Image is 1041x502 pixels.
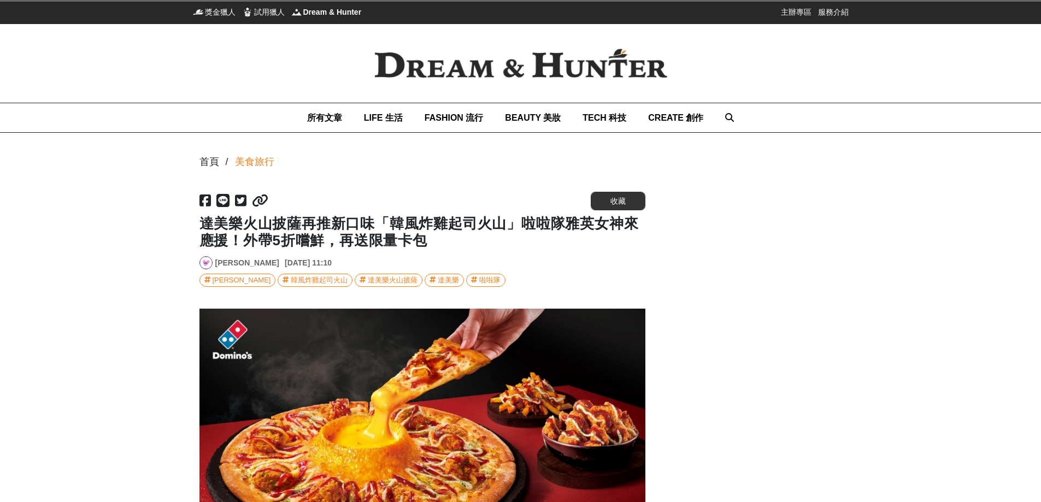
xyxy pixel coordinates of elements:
img: Dream & Hunter [291,7,302,17]
span: 獎金獵人 [205,7,236,17]
span: FASHION 流行 [425,113,484,122]
a: 所有文章 [307,103,342,132]
span: Dream & Hunter [303,7,362,17]
a: 美食旅行 [235,155,274,169]
span: LIFE 生活 [364,113,403,122]
div: 啦啦隊 [479,274,501,286]
img: 獎金獵人 [193,7,204,17]
a: 獎金獵人獎金獵人 [193,7,236,17]
div: 韓風炸雞起司火山 [291,274,348,286]
a: Dream & HunterDream & Hunter [291,7,362,17]
a: 達美樂火山披薩 [355,274,422,287]
div: 達美樂火山披薩 [368,274,417,286]
a: LIFE 生活 [364,103,403,132]
a: 韓風炸雞起司火山 [278,274,352,287]
span: 試用獵人 [254,7,285,17]
img: Dream & Hunter [357,31,685,96]
a: [PERSON_NAME] [215,257,279,269]
a: 主辦專區 [781,7,811,17]
a: CREATE 創作 [648,103,703,132]
span: BEAUTY 美妝 [505,113,561,122]
span: 所有文章 [307,113,342,122]
a: 服務介紹 [818,7,849,17]
a: TECH 科技 [583,103,626,132]
a: 啦啦隊 [466,274,505,287]
a: 試用獵人試用獵人 [242,7,285,17]
img: Avatar [200,257,212,269]
a: BEAUTY 美妝 [505,103,561,132]
h1: 達美樂火山披薩再推新口味「韓風炸雞起司火山」啦啦隊雅英女神來應援！外帶5折嚐鮮，再送限量卡包 [199,215,645,249]
a: [PERSON_NAME] [199,274,276,287]
div: [DATE] 11:10 [285,257,332,269]
img: 試用獵人 [242,7,253,17]
div: 達美樂 [438,274,459,286]
button: 收藏 [591,192,645,210]
div: [PERSON_NAME] [213,274,271,286]
div: 首頁 [199,155,219,169]
span: CREATE 創作 [648,113,703,122]
a: 達美樂 [425,274,464,287]
span: TECH 科技 [583,113,626,122]
a: Avatar [199,256,213,269]
div: / [226,155,228,169]
a: FASHION 流行 [425,103,484,132]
